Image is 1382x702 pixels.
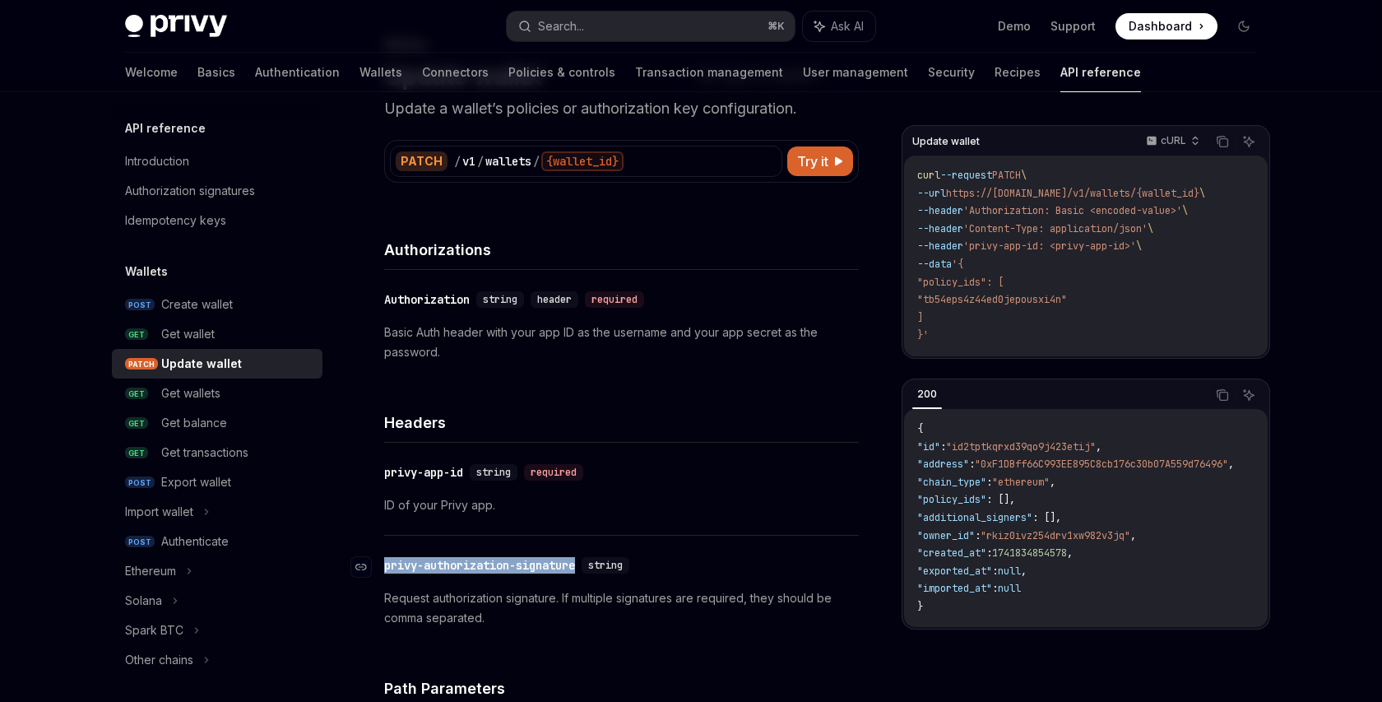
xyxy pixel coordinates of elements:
[992,582,998,595] span: :
[917,311,923,324] span: ]
[1050,476,1055,489] span: ,
[917,169,940,182] span: curl
[384,97,859,120] p: Update a wallet’s policies or authorization key configuration.
[975,458,1228,471] span: "0xF1DBff66C993EE895C8cb176c30b07A559d76496"
[917,511,1032,524] span: "additional_signers"
[992,546,1067,560] span: 1741834854578
[125,536,155,548] span: POST
[125,151,189,171] div: Introduction
[125,650,193,670] div: Other chains
[125,417,148,430] span: GET
[1161,134,1186,147] p: cURL
[384,291,470,308] div: Authorization
[831,18,864,35] span: Ask AI
[585,291,644,308] div: required
[1228,458,1234,471] span: ,
[255,53,340,92] a: Authentication
[422,53,489,92] a: Connectors
[917,204,963,217] span: --header
[940,169,992,182] span: --request
[917,239,963,253] span: --header
[768,20,785,33] span: ⌘ K
[917,565,992,578] span: "exported_at"
[952,258,963,271] span: '{
[998,582,1021,595] span: null
[384,239,859,261] h4: Authorizations
[125,447,148,459] span: GET
[384,323,859,362] p: Basic Auth header with your app ID as the username and your app secret as the password.
[1212,131,1233,152] button: Copy the contents from the code block
[969,458,975,471] span: :
[462,153,475,170] div: v1
[917,276,1004,289] span: "policy_ids": [
[992,476,1050,489] span: "ethereum"
[588,559,623,572] span: string
[1136,239,1142,253] span: \
[125,561,176,581] div: Ethereum
[1021,169,1027,182] span: \
[537,293,572,306] span: header
[912,384,942,404] div: 200
[507,12,795,41] button: Search...⌘K
[161,384,220,403] div: Get wallets
[197,53,235,92] a: Basics
[1182,204,1188,217] span: \
[125,477,155,489] span: POST
[125,15,227,38] img: dark logo
[112,349,322,379] a: PATCHUpdate wallet
[384,588,859,628] p: Request authorization signature. If multiple signatures are required, they should be comma separa...
[112,290,322,319] a: POSTCreate wallet
[917,476,986,489] span: "chain_type"
[1137,128,1207,156] button: cURL
[476,466,511,479] span: string
[125,53,178,92] a: Welcome
[986,476,992,489] span: :
[112,319,322,349] a: GETGet wallet
[125,621,183,640] div: Spark BTC
[917,529,975,542] span: "owner_id"
[797,151,828,171] span: Try it
[1238,131,1259,152] button: Ask AI
[917,328,929,342] span: }'
[508,53,615,92] a: Policies & controls
[986,546,992,560] span: :
[125,119,206,138] h5: API reference
[787,146,853,176] button: Try it
[1212,384,1233,406] button: Copy the contents from the code block
[125,211,226,230] div: Idempotency keys
[384,557,575,574] div: privy-authorization-signature
[384,677,859,700] h4: Path Parameters
[161,443,248,463] div: Get transactions
[1148,222,1153,235] span: \
[384,464,463,481] div: privy-app-id
[483,293,517,306] span: string
[963,239,1136,253] span: 'privy-app-id: <privy-app-id>'
[1096,440,1101,453] span: ,
[917,600,923,613] span: }
[917,258,952,271] span: --data
[112,176,322,206] a: Authorization signatures
[917,440,940,453] span: "id"
[912,135,980,148] span: Update wallet
[1050,18,1096,35] a: Support
[917,546,986,560] span: "created_at"
[161,413,227,433] div: Get balance
[986,493,1015,506] span: : [],
[1067,546,1073,560] span: ,
[928,53,975,92] a: Security
[359,53,402,92] a: Wallets
[1032,511,1061,524] span: : [],
[112,408,322,438] a: GETGet balance
[917,493,986,506] span: "policy_ids"
[995,53,1041,92] a: Recipes
[803,12,875,41] button: Ask AI
[112,527,322,556] a: POSTAuthenticate
[384,495,859,515] p: ID of your Privy app.
[125,299,155,311] span: POST
[125,181,255,201] div: Authorization signatures
[963,204,1182,217] span: 'Authorization: Basic <encoded-value>'
[125,358,158,370] span: PATCH
[917,222,963,235] span: --header
[635,53,783,92] a: Transaction management
[1115,13,1217,40] a: Dashboard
